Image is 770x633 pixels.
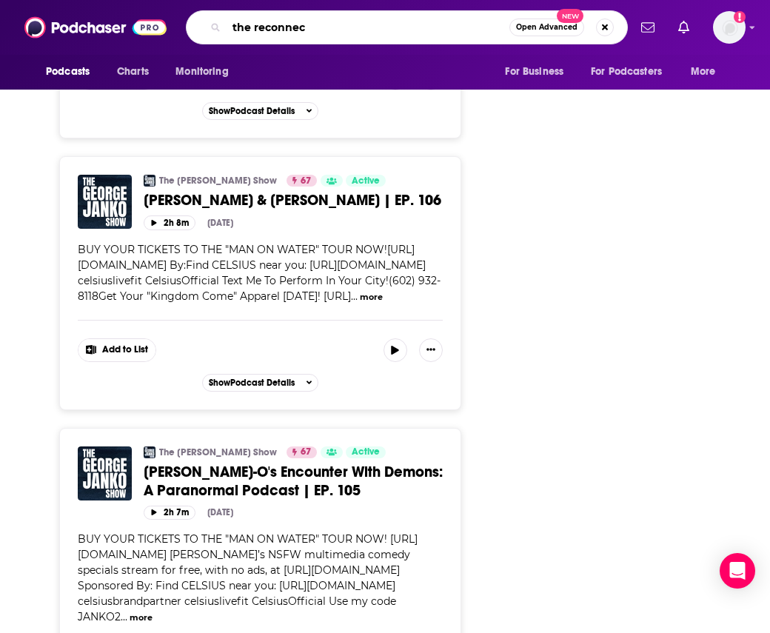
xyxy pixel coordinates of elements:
[227,16,509,39] input: Search podcasts, credits, & more...
[734,11,746,23] svg: Add a profile image
[591,61,662,82] span: For Podcasters
[175,61,228,82] span: Monitoring
[24,13,167,41] img: Podchaser - Follow, Share and Rate Podcasts
[165,58,247,86] button: open menu
[351,289,358,303] span: ...
[516,24,577,31] span: Open Advanced
[287,446,317,458] a: 67
[78,175,132,229] img: Chris D'Elia & Jeff Dye | EP. 106
[360,291,383,304] button: more
[557,9,583,23] span: New
[102,344,148,355] span: Add to List
[117,61,149,82] span: Charts
[186,10,628,44] div: Search podcasts, credits, & more...
[144,463,443,500] a: [PERSON_NAME]-O's Encounter With Demons: A Paranormal Podcast | EP. 105
[78,532,418,623] span: BUY YOUR TICKETS TO THE "MAN ON WATER" TOUR NOW! [URL][DOMAIN_NAME] [PERSON_NAME]’s NSFW multimed...
[144,175,155,187] img: The George Janko Show
[691,61,716,82] span: More
[495,58,582,86] button: open menu
[78,446,132,500] img: Steve-O's Encounter With Demons: A Paranormal Podcast | EP. 105
[301,174,311,189] span: 67
[207,218,233,228] div: [DATE]
[713,11,746,44] button: Show profile menu
[207,507,233,518] div: [DATE]
[107,58,158,86] a: Charts
[159,446,277,458] a: The [PERSON_NAME] Show
[78,339,155,361] button: Show More Button
[159,175,277,187] a: The [PERSON_NAME] Show
[713,11,746,44] span: Logged in as shcarlos
[419,338,443,362] button: Show More Button
[36,58,109,86] button: open menu
[352,174,380,189] span: Active
[509,19,584,36] button: Open AdvancedNew
[287,175,317,187] a: 67
[202,374,319,392] button: ShowPodcast Details
[581,58,683,86] button: open menu
[121,610,127,623] span: ...
[144,446,155,458] img: The George Janko Show
[505,61,563,82] span: For Business
[352,445,380,460] span: Active
[130,612,153,624] button: more
[635,15,660,40] a: Show notifications dropdown
[346,446,386,458] a: Active
[720,553,755,589] div: Open Intercom Messenger
[209,378,295,388] span: Show Podcast Details
[46,61,90,82] span: Podcasts
[78,243,441,303] span: BUY YOUR TICKETS TO THE "MAN ON WATER" TOUR NOW![URL][DOMAIN_NAME] By:Find CELSIUS near you: [URL...
[713,11,746,44] img: User Profile
[346,175,386,187] a: Active
[144,191,441,210] span: [PERSON_NAME] & [PERSON_NAME] | EP. 106
[144,191,443,210] a: [PERSON_NAME] & [PERSON_NAME] | EP. 106
[144,506,195,520] button: 2h 7m
[209,106,295,116] span: Show Podcast Details
[202,102,319,120] button: ShowPodcast Details
[144,215,195,230] button: 2h 8m
[672,15,695,40] a: Show notifications dropdown
[301,445,311,460] span: 67
[680,58,734,86] button: open menu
